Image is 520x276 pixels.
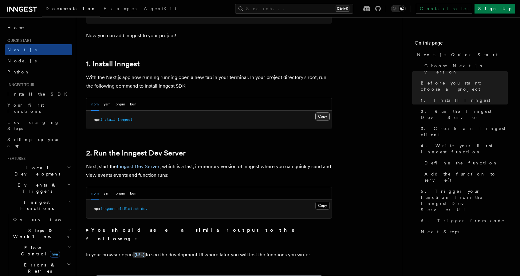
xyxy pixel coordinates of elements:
span: Install the SDK [7,92,71,97]
span: Setting up your app [7,137,60,148]
span: Next.js Quick Start [417,52,498,58]
button: Inngest Functions [5,197,72,214]
p: In your browser open to see the development UI where later you will test the functions you write: [86,250,332,259]
span: Node.js [7,58,37,63]
span: 4. Write your first Inngest function [421,143,508,155]
button: npm [91,187,99,200]
code: [URL] [133,252,146,258]
button: yarn [104,187,111,200]
a: Node.js [5,55,72,66]
a: 4. Write your first Inngest function [418,140,508,157]
span: Features [5,156,26,161]
span: Python [7,69,30,74]
a: 2. Run the Inngest Dev Server [418,106,508,123]
p: Now you can add Inngest to your project! [86,31,332,40]
a: Examples [100,2,140,17]
span: Next Steps [421,229,459,235]
span: Home [7,25,25,31]
span: AgentKit [144,6,176,11]
a: Before you start: choose a project [418,77,508,95]
span: 2. Run the Inngest Dev Server [421,108,508,120]
a: 2. Run the Inngest Dev Server [86,149,186,157]
span: inngest-cli@latest [100,207,139,211]
button: Search...Ctrl+K [235,4,353,14]
span: 1. Install Inngest [421,97,490,103]
span: Inngest tour [5,82,34,87]
span: Choose Next.js version [424,63,508,75]
a: Leveraging Steps [5,117,72,134]
button: bun [130,187,136,200]
a: Contact sales [416,4,472,14]
span: 6. Trigger from code [421,218,505,224]
span: Steps & Workflows [11,227,69,240]
button: Events & Triggers [5,179,72,197]
a: Add the function to serve() [422,168,508,186]
a: Install the SDK [5,89,72,100]
span: dev [141,207,148,211]
strong: You should see a similar output to the following: [86,227,303,242]
a: 6. Trigger from code [418,215,508,226]
span: 3. Create an Inngest client [421,125,508,138]
span: Local Development [5,165,67,177]
p: Next, start the , which is a fast, in-memory version of Inngest where you can quickly send and vi... [86,162,332,179]
button: bun [130,98,136,111]
a: [URL] [133,252,146,258]
a: 5. Trigger your function from the Inngest Dev Server UI [418,186,508,215]
a: Sign Up [475,4,515,14]
a: Inngest Dev Server [117,164,160,169]
span: Your first Functions [7,103,44,114]
span: Flow Control [11,245,68,257]
a: Define the function [422,157,508,168]
button: Toggle dark mode [391,5,406,12]
summary: You should see a similar output to the following: [86,226,332,243]
a: Home [5,22,72,33]
button: Local Development [5,162,72,179]
span: Define the function [424,160,498,166]
span: Next.js [7,47,37,52]
button: pnpm [116,187,125,200]
span: Errors & Retries [11,262,67,274]
a: Your first Functions [5,100,72,117]
p: With the Next.js app now running running open a new tab in your terminal. In your project directo... [86,73,332,90]
a: Next Steps [418,226,508,237]
span: Inngest Functions [5,199,66,211]
a: Python [5,66,72,77]
a: AgentKit [140,2,180,17]
span: Examples [104,6,136,11]
a: Next.js Quick Start [415,49,508,60]
button: npm [91,98,99,111]
button: pnpm [116,98,125,111]
span: install [100,117,115,122]
a: Choose Next.js version [422,60,508,77]
kbd: Ctrl+K [336,6,349,12]
span: Events & Triggers [5,182,67,194]
span: Before you start: choose a project [421,80,508,92]
button: yarn [104,98,111,111]
span: 5. Trigger your function from the Inngest Dev Server UI [421,188,508,213]
button: Copy [315,202,330,210]
a: Documentation [42,2,100,17]
a: Setting up your app [5,134,72,151]
button: Flow Controlnew [11,242,72,259]
button: Steps & Workflows [11,225,72,242]
a: 1. Install Inngest [418,95,508,106]
span: npm [94,117,100,122]
span: Add the function to serve() [424,171,508,183]
a: Next.js [5,44,72,55]
a: 1. Install Inngest [86,60,140,68]
span: Quick start [5,38,32,43]
span: Overview [13,217,77,222]
a: Overview [11,214,72,225]
span: Leveraging Steps [7,120,59,131]
span: Documentation [45,6,96,11]
span: new [50,251,60,258]
button: Copy [315,112,330,120]
a: 3. Create an Inngest client [418,123,508,140]
h4: On this page [415,39,508,49]
span: inngest [117,117,132,122]
span: npx [94,207,100,211]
